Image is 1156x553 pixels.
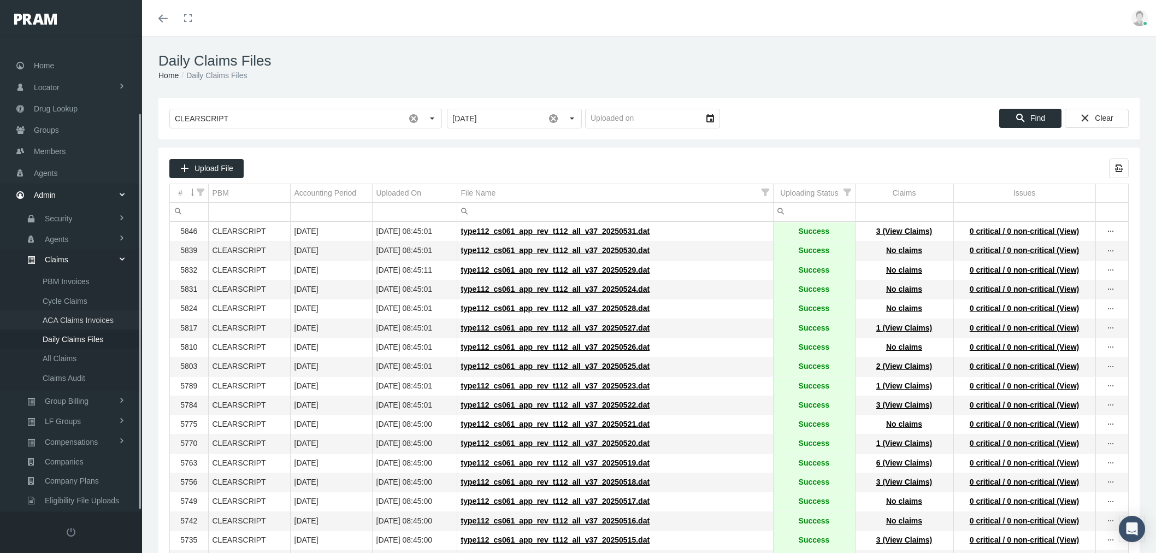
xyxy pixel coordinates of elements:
[208,434,290,454] td: CLEARSCRIPT
[970,323,1079,332] span: 0 critical / 0 non-critical (View)
[290,492,372,511] td: [DATE]
[34,141,66,162] span: Members
[170,415,208,434] td: 5775
[45,250,68,269] span: Claims
[170,203,208,221] td: Filter cell
[208,396,290,415] td: CLEARSCRIPT
[1102,419,1120,430] div: Show Actions
[34,77,60,98] span: Locator
[876,227,932,236] span: 3 (View Claims)
[290,376,372,396] td: [DATE]
[461,458,650,467] span: type112_cs061_app_rev_t112_all_v37_20250519.dat
[1102,400,1120,411] div: Show Actions
[1102,284,1120,295] div: more
[208,473,290,492] td: CLEARSCRIPT
[1102,438,1120,449] div: Show Actions
[774,203,855,221] input: Filter cell
[773,280,855,299] td: Success
[208,415,290,434] td: CLEARSCRIPT
[45,452,84,471] span: Companies
[208,376,290,396] td: CLEARSCRIPT
[158,52,1140,69] h1: Daily Claims Files
[208,511,290,531] td: CLEARSCRIPT
[1030,114,1045,122] span: Find
[372,376,457,396] td: [DATE] 08:45:01
[1102,477,1120,488] div: Show Actions
[773,434,855,454] td: Success
[290,280,372,299] td: [DATE]
[876,478,932,486] span: 3 (View Claims)
[457,203,773,221] input: Filter cell
[1102,245,1120,256] div: Show Actions
[170,492,208,511] td: 5749
[461,343,650,351] span: type112_cs061_app_rev_t112_all_v37_20250526.dat
[1102,342,1120,353] div: more
[208,454,290,473] td: CLEARSCRIPT
[970,478,1079,486] span: 0 critical / 0 non-critical (View)
[372,492,457,511] td: [DATE] 08:45:00
[970,285,1079,293] span: 0 critical / 0 non-critical (View)
[773,203,855,221] td: Filter cell
[773,396,855,415] td: Success
[170,222,208,242] td: 5846
[43,272,90,291] span: PBM Invoices
[169,158,1129,178] div: Data grid toolbar
[1102,381,1120,392] div: Show Actions
[372,357,457,376] td: [DATE] 08:45:01
[372,473,457,492] td: [DATE] 08:45:00
[876,458,932,467] span: 6 (View Claims)
[1102,516,1120,527] div: Show Actions
[876,439,932,448] span: 1 (View Claims)
[290,261,372,280] td: [DATE]
[208,357,290,376] td: CLEARSCRIPT
[372,415,457,434] td: [DATE] 08:45:00
[773,492,855,511] td: Success
[178,188,182,198] div: #
[208,242,290,261] td: CLEARSCRIPT
[461,246,650,255] span: type112_cs061_app_rev_t112_all_v37_20250530.dat
[208,531,290,550] td: CLEARSCRIPT
[461,188,496,198] div: File Name
[208,299,290,319] td: CLEARSCRIPT
[773,531,855,550] td: Success
[45,472,99,490] span: Company Plans
[953,184,1095,203] td: Column Issues
[179,69,247,81] li: Daily Claims Files
[208,319,290,338] td: CLEARSCRIPT
[43,369,85,387] span: Claims Audit
[294,188,357,198] div: Accounting Period
[876,362,932,370] span: 2 (View Claims)
[208,338,290,357] td: CLEARSCRIPT
[45,412,81,431] span: LF Groups
[170,338,208,357] td: 5810
[773,473,855,492] td: Success
[208,261,290,280] td: CLEARSCRIPT
[773,357,855,376] td: Success
[372,511,457,531] td: [DATE] 08:45:00
[773,454,855,473] td: Success
[1102,304,1120,315] div: more
[1102,342,1120,353] div: Show Actions
[208,222,290,242] td: CLEARSCRIPT
[376,188,422,198] div: Uploaded On
[43,330,103,349] span: Daily Claims Files
[372,261,457,280] td: [DATE] 08:45:11
[170,184,208,203] td: Column #
[170,454,208,473] td: 5763
[886,304,922,313] span: No claims
[1109,158,1129,178] div: Export all data to Excel
[208,492,290,511] td: CLEARSCRIPT
[701,109,719,128] div: Select
[290,531,372,550] td: [DATE]
[773,299,855,319] td: Success
[170,434,208,454] td: 5770
[372,299,457,319] td: [DATE] 08:45:01
[290,434,372,454] td: [DATE]
[876,323,932,332] span: 1 (View Claims)
[970,304,1079,313] span: 0 critical / 0 non-critical (View)
[372,531,457,550] td: [DATE] 08:45:00
[290,222,372,242] td: [DATE]
[886,343,922,351] span: No claims
[855,184,953,203] td: Column Claims
[773,242,855,261] td: Success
